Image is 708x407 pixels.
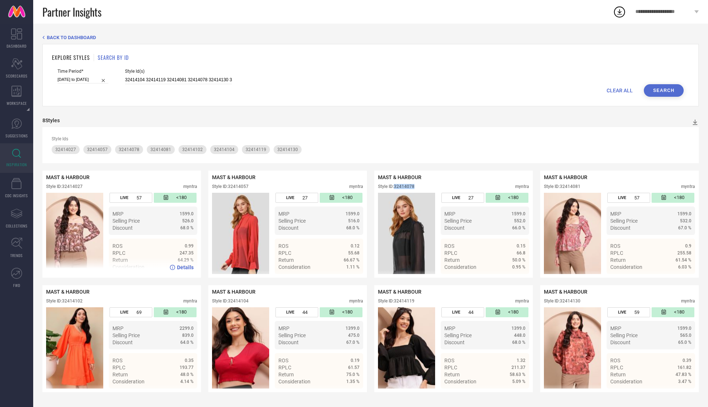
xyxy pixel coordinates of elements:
[176,195,187,201] span: <180
[681,298,695,304] div: myntra
[185,243,194,249] span: 0.99
[336,392,360,398] a: Details
[444,225,465,231] span: Discount
[610,264,642,270] span: Consideration
[680,218,691,223] span: 532.0
[112,250,125,256] span: RPLC
[678,225,691,230] span: 67.0 %
[6,73,28,79] span: SCORECARDS
[544,307,601,389] img: Style preview image
[544,184,580,189] div: Style ID: 32414081
[677,326,691,331] span: 1599.0
[468,195,473,201] span: 27
[544,298,580,304] div: Style ID: 32414130
[6,223,28,229] span: COLLECTIONS
[610,332,638,338] span: Selling Price
[678,379,691,384] span: 3.47 %
[509,392,525,398] span: Details
[277,147,298,152] span: 32414130
[46,193,103,274] img: Style preview image
[136,195,142,201] span: 57
[452,310,460,315] span: LIVE
[112,225,133,231] span: Discount
[517,250,525,256] span: 66.8
[46,184,83,189] div: Style ID: 32414027
[344,257,360,263] span: 66.67 %
[349,298,363,304] div: myntra
[351,243,360,249] span: 0.12
[544,174,587,180] span: MAST & HARBOUR
[512,257,525,263] span: 50.0 %
[610,218,638,224] span: Selling Price
[212,307,269,389] img: Style preview image
[444,379,476,384] span: Consideration
[125,76,232,84] input: Enter comma separated style ids e.g. 12345, 67890
[444,243,454,249] span: ROS
[544,193,601,274] img: Style preview image
[444,372,460,377] span: Return
[246,147,266,152] span: 32414119
[278,365,291,370] span: RPLC
[680,333,691,338] span: 565.0
[112,358,122,363] span: ROS
[674,195,684,201] span: <180
[610,325,621,331] span: MRP
[302,195,308,201] span: 27
[286,310,294,315] span: LIVE
[610,250,623,256] span: RPLC
[444,264,476,270] span: Consideration
[278,218,306,224] span: Selling Price
[182,218,194,223] span: 526.0
[46,307,103,389] img: Style preview image
[610,211,621,217] span: MRP
[607,88,633,93] span: CLEAR ALL
[154,193,196,203] div: Number of days since the style was first listed on the platform
[10,253,23,258] span: TRENDS
[112,365,125,370] span: RPLC
[110,307,152,317] div: Number of days the style has been live on the platform
[508,309,518,315] span: <180
[378,298,414,304] div: Style ID: 32414119
[348,365,360,370] span: 61.57
[512,225,525,230] span: 66.0 %
[278,225,299,231] span: Discount
[452,195,460,200] span: LIVE
[120,195,128,200] span: LIVE
[515,298,529,304] div: myntra
[378,193,435,274] div: Click to view image
[348,250,360,256] span: 55.68
[275,307,318,317] div: Number of days the style has been live on the platform
[112,372,128,377] span: Return
[154,307,196,317] div: Number of days since the style was first listed on the platform
[98,54,129,61] h1: SEARCH BY ID
[512,264,525,270] span: 0.95 %
[212,193,269,274] div: Click to view image
[112,339,133,345] span: Discount
[110,193,152,203] div: Number of days the style has been live on the platform
[678,264,691,270] span: 6.03 %
[180,211,194,216] span: 1599.0
[676,257,691,263] span: 61.54 %
[675,277,691,283] span: Details
[112,218,140,224] span: Selling Price
[677,365,691,370] span: 161.82
[346,264,360,270] span: 1.11 %
[212,298,249,304] div: Style ID: 32414104
[378,174,421,180] span: MAST & HARBOUR
[177,264,194,270] span: Details
[278,339,299,345] span: Discount
[444,250,457,256] span: RPLC
[52,54,90,61] h1: EXPLORE STYLES
[58,69,108,74] span: Time Period*
[512,379,525,384] span: 5.09 %
[351,358,360,363] span: 0.19
[348,333,360,338] span: 475.0
[378,307,435,389] img: Style preview image
[517,243,525,249] span: 0.15
[607,307,650,317] div: Number of days the style has been live on the platform
[180,340,194,345] span: 64.0 %
[444,211,455,217] span: MRP
[677,211,691,216] span: 1599.0
[52,136,690,141] div: Style Ids
[13,283,20,288] span: FWD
